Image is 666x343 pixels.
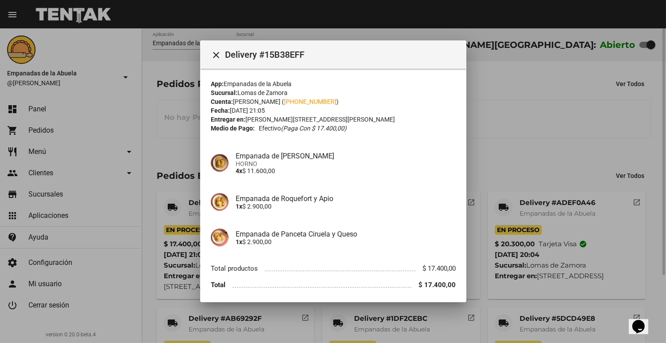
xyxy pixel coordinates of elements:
[236,203,242,210] b: 1x
[236,167,456,174] p: $ 11.600,00
[280,125,346,132] i: (Paga con $ 17.400,00)
[211,107,230,114] strong: Fecha:
[236,230,456,238] h4: Empanada de Panceta Ciruela y Queso
[236,160,456,167] span: HORNO
[211,229,229,246] img: a07d0382-12a7-4aaa-a9a8-9d363701184e.jpg
[236,238,242,245] b: 1x
[225,47,459,62] span: Delivery #15B38EFF
[629,308,657,334] iframe: chat widget
[211,97,456,106] div: [PERSON_NAME] ( )
[211,106,456,115] div: [DATE] 21:05
[211,277,456,293] li: Total $ 17.400,00
[211,260,456,277] li: Total productos $ 17.400,00
[211,154,229,172] img: f753fea7-0f09-41b3-9a9e-ddb84fc3b359.jpg
[207,46,225,63] button: Cerrar
[211,88,456,97] div: Lomas de Zamora
[211,50,221,61] mat-icon: Cerrar
[211,193,229,211] img: d59fadef-f63f-4083-8943-9e902174ec49.jpg
[236,167,242,174] b: 4x
[211,98,233,105] strong: Cuenta:
[236,238,456,245] p: $ 2.900,00
[236,194,456,203] h4: Empanada de Roquefort y Apio
[236,203,456,210] p: $ 2.900,00
[211,124,255,133] strong: Medio de Pago:
[211,115,456,124] div: [PERSON_NAME][STREET_ADDRESS][PERSON_NAME]
[284,98,336,105] a: [PHONE_NUMBER]
[211,79,456,88] div: Empanadas de la Abuela
[211,89,237,96] strong: Sucursal:
[236,152,456,160] h4: Empanada de [PERSON_NAME]
[211,116,245,123] strong: Entregar en:
[258,124,346,133] span: Efectivo
[211,80,224,87] strong: App:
